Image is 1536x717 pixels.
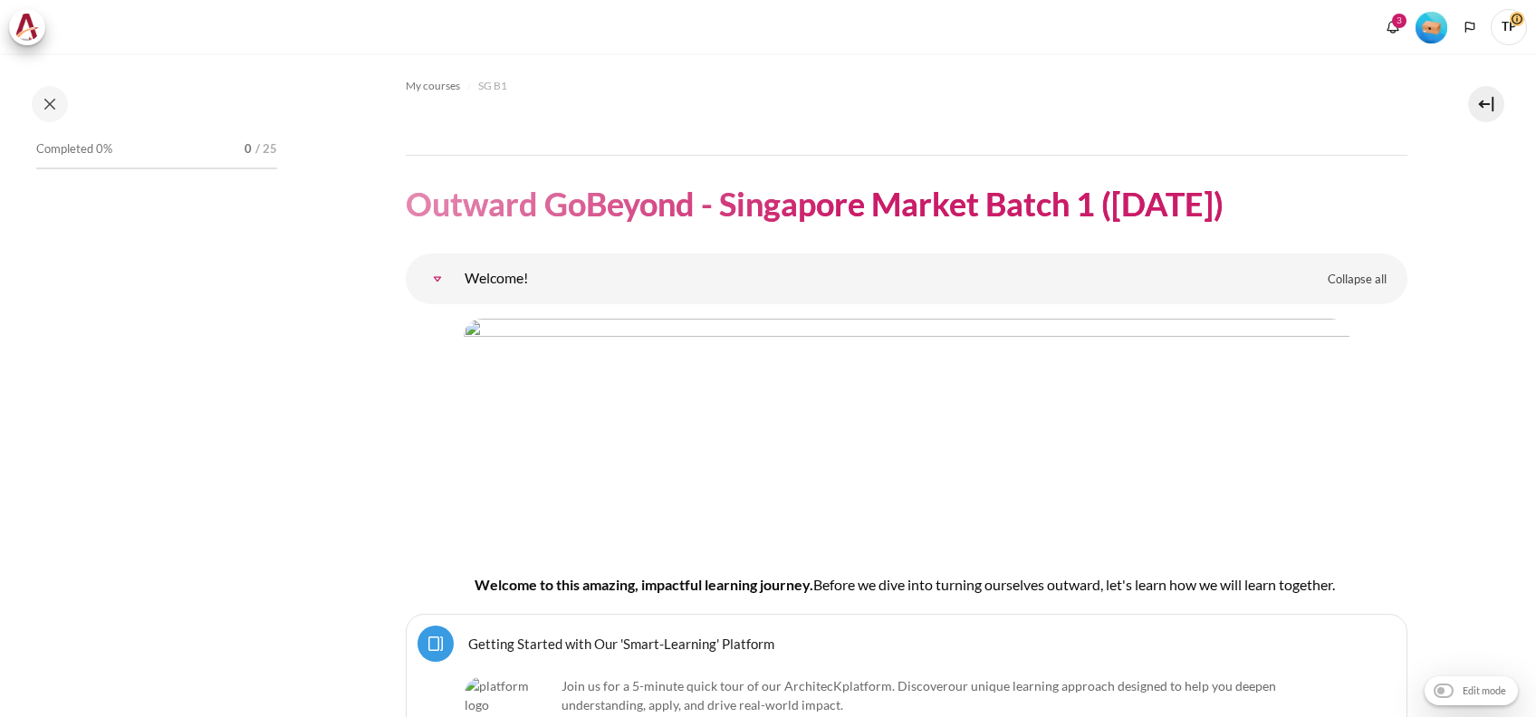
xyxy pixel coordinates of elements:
[478,78,507,94] span: SG B1
[1314,264,1400,295] a: Collapse all
[813,576,822,593] span: B
[36,137,277,187] a: Completed 0% 0 / 25
[1491,9,1527,45] span: TP
[14,14,40,41] img: Architeck
[1456,14,1483,41] button: Languages
[468,635,774,652] a: Getting Started with Our 'Smart-Learning' Platform
[562,678,1276,712] span: our unique learning approach designed to help you deepen understanding, apply, and drive real-wor...
[406,72,1407,100] nav: Navigation bar
[245,140,252,158] span: 0
[1392,14,1406,28] div: 3
[406,183,1224,225] h1: Outward GoBeyond - Singapore Market Batch 1 ([DATE])
[1491,9,1527,45] a: User menu
[478,75,507,97] a: SG B1
[1408,10,1454,43] a: Level #1
[255,140,277,158] span: / 25
[9,9,54,45] a: Architeck Architeck
[465,676,1349,714] p: Join us for a 5-minute quick tour of our ArchitecK platform. Discover
[1328,271,1387,289] span: Collapse all
[36,140,112,158] span: Completed 0%
[822,576,1335,593] span: efore we dive into turning ourselves outward, let's learn how we will learn together.
[562,678,1276,712] span: .
[1416,10,1447,43] div: Level #1
[1379,14,1406,41] div: Show notification window with 3 new notifications
[406,75,460,97] a: My courses
[406,78,460,94] span: My courses
[464,574,1349,596] h4: Welcome to this amazing, impactful learning journey.
[419,261,456,297] a: Welcome!
[1416,12,1447,43] img: Level #1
